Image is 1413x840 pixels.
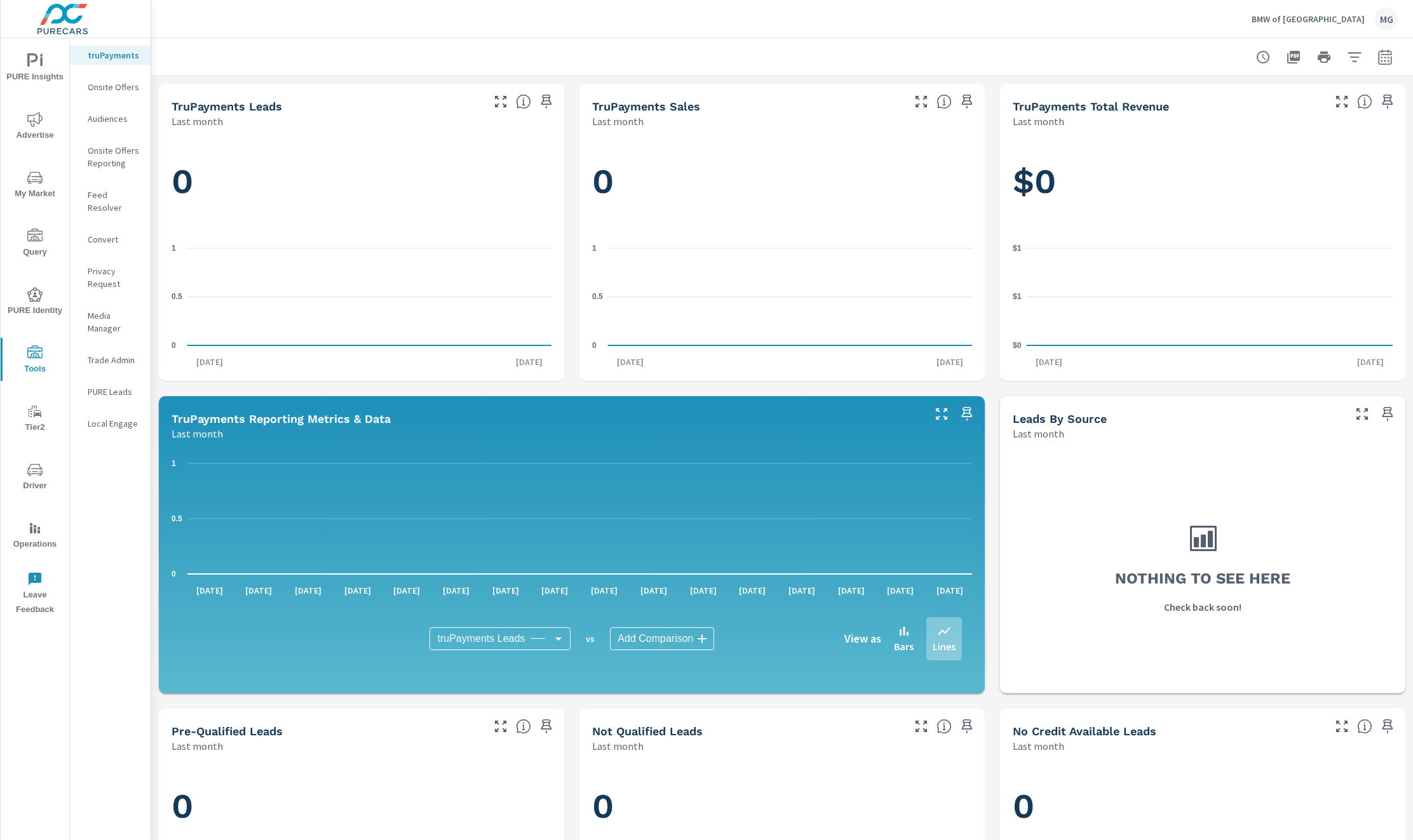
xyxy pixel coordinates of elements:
p: Trade Admin [88,354,140,366]
button: "Export Report to PDF" [1281,44,1306,70]
span: Save this to your personalized report [1377,404,1398,424]
button: Make Fullscreen [911,91,931,112]
span: Query [4,229,65,260]
p: Privacy Request [88,265,140,290]
span: Save this to your personalized report [957,404,977,424]
h1: 0 [1013,785,1393,828]
p: Last month [172,114,223,129]
span: PURE Identity [4,287,65,318]
p: Last month [592,738,644,754]
text: $0 [1013,341,1022,350]
h3: Nothing to see here [1115,568,1290,589]
h6: View as [844,632,881,645]
h1: 0 [592,160,972,203]
span: PURE Insights [4,53,65,84]
h5: truPayments Leads [172,100,282,113]
span: Save this to your personalized report [957,716,977,737]
p: [DATE] [335,584,380,597]
text: $1 [1013,244,1022,253]
span: Save this to your personalized report [536,716,557,737]
p: Onsite Offers [88,81,140,93]
p: Last month [592,114,644,129]
text: 0 [172,570,176,578]
div: Privacy Request [70,262,151,293]
span: Leave Feedback [4,571,65,617]
p: [DATE] [928,356,972,368]
h1: 0 [172,785,551,828]
text: $1 [1013,292,1022,301]
p: [DATE] [681,584,726,597]
span: Driver [4,462,65,493]
p: Convert [88,233,140,246]
p: Onsite Offers Reporting [88,144,140,170]
button: Make Fullscreen [1352,404,1372,424]
h1: 0 [592,785,972,828]
p: Last month [172,738,223,754]
span: Tier2 [4,404,65,435]
p: [DATE] [507,356,551,368]
p: [DATE] [434,584,478,597]
span: Save this to your personalized report [1377,716,1398,737]
h5: Leads By Source [1013,412,1107,425]
div: Onsite Offers [70,77,151,97]
p: [DATE] [780,584,824,597]
p: truPayments [88,49,140,62]
span: Number of sales matched to a truPayments lead. [Source: This data is sourced from the dealer's DM... [936,94,952,109]
span: The number of truPayments leads. [516,94,531,109]
div: nav menu [1,38,69,622]
p: Bars [894,639,914,654]
div: MG [1375,8,1398,30]
button: Select Date Range [1372,44,1398,70]
span: A lead that has been submitted but has not gone through the credit application process. [1357,719,1372,734]
div: Add Comparison [610,627,713,650]
p: [DATE] [236,584,281,597]
p: PURE Leads [88,385,140,398]
span: Advertise [4,112,65,143]
p: [DATE] [829,584,874,597]
p: [DATE] [878,584,923,597]
span: A basic review has been done and approved the credit worthiness of the lead by the configured cre... [516,719,531,734]
p: vs [571,633,610,644]
text: 1 [592,244,597,253]
span: Save this to your personalized report [536,91,557,112]
p: [DATE] [582,584,626,597]
text: 0.5 [172,292,182,301]
p: [DATE] [532,584,577,597]
h1: $0 [1013,160,1393,203]
p: [DATE] [286,584,330,597]
h1: 0 [172,160,551,203]
p: BMW of [GEOGRAPHIC_DATA] [1252,13,1365,25]
p: [DATE] [730,584,774,597]
div: truPayments Leads [429,627,571,650]
div: Local Engage [70,414,151,433]
p: Check back soon! [1164,599,1241,615]
button: Apply Filters [1342,44,1367,70]
div: Media Manager [70,306,151,338]
text: 0.5 [172,514,182,523]
p: [DATE] [608,356,652,368]
p: Last month [1013,114,1064,129]
p: [DATE] [187,356,232,368]
span: Save this to your personalized report [1377,91,1398,112]
button: Make Fullscreen [1332,91,1352,112]
span: truPayments Leads [437,632,525,645]
div: Trade Admin [70,350,151,370]
p: [DATE] [1348,356,1393,368]
div: Feed Resolver [70,185,151,217]
h5: No Credit Available Leads [1013,724,1156,738]
p: Feed Resolver [88,189,140,214]
p: [DATE] [187,584,232,597]
h5: Not Qualified Leads [592,724,703,738]
p: Last month [172,426,223,441]
span: Tools [4,345,65,377]
button: Make Fullscreen [931,404,952,424]
button: Print Report [1311,44,1337,70]
div: Convert [70,230,151,249]
button: Make Fullscreen [911,716,931,737]
p: [DATE] [483,584,528,597]
button: Make Fullscreen [1332,716,1352,737]
p: Media Manager [88,309,140,335]
p: [DATE] [928,584,972,597]
p: Audiences [88,112,140,125]
span: My Market [4,170,65,201]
